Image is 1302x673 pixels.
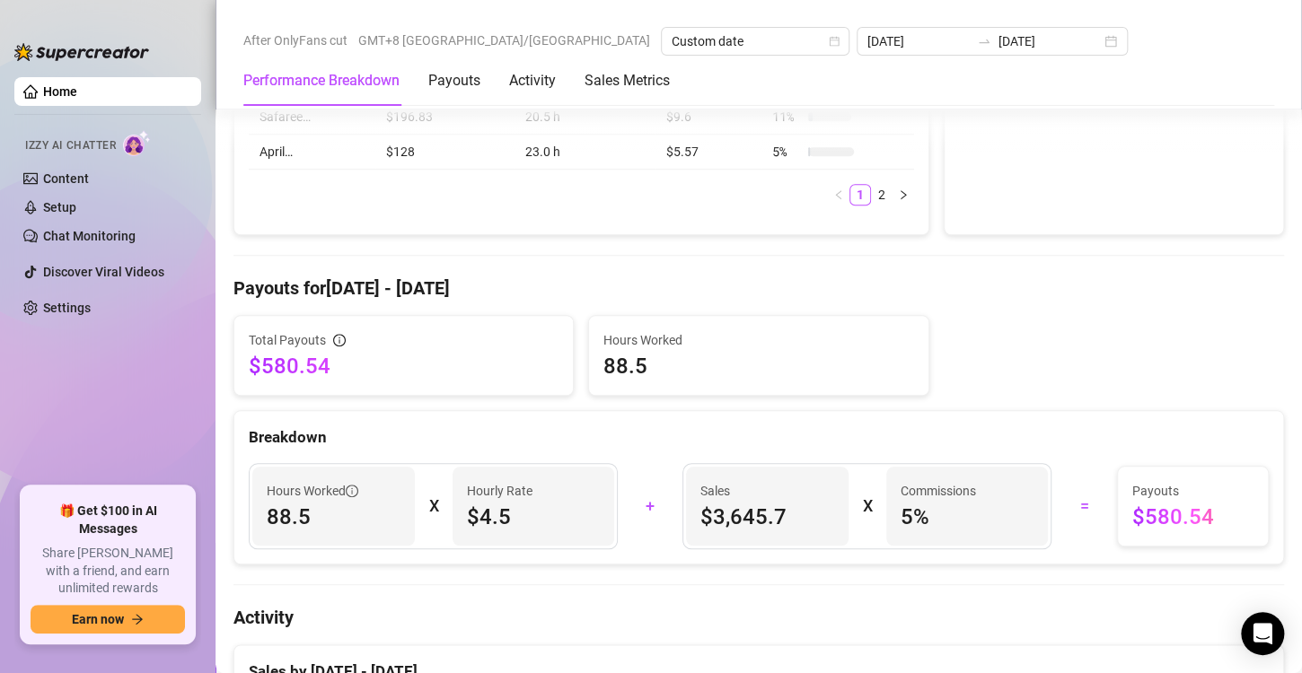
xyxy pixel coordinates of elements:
[14,43,149,61] img: logo-BBDzfeDw.svg
[509,70,556,92] div: Activity
[828,184,849,205] button: left
[428,70,480,92] div: Payouts
[828,184,849,205] li: Previous Page
[901,481,976,501] article: Commissions
[901,503,1034,531] span: 5 %
[375,100,515,135] td: $196.83
[375,135,515,170] td: $128
[829,36,840,47] span: calendar
[893,184,914,205] button: right
[872,185,892,205] a: 2
[1062,492,1105,520] div: =
[977,34,991,48] span: to
[655,100,761,135] td: $9.6
[267,503,400,531] span: 88.5
[43,171,89,186] a: Content
[1132,481,1254,501] span: Payouts
[603,330,913,350] span: Hours Worked
[249,135,375,170] td: April…
[893,184,914,205] li: Next Page
[898,189,909,200] span: right
[998,31,1101,51] input: End date
[515,135,655,170] td: 23.0 h
[585,70,670,92] div: Sales Metrics
[131,613,144,625] span: arrow-right
[977,34,991,48] span: swap-right
[243,70,400,92] div: Performance Breakdown
[1132,503,1254,531] span: $580.54
[772,142,801,162] span: 5 %
[672,28,839,55] span: Custom date
[849,184,871,205] li: 1
[249,330,326,350] span: Total Payouts
[467,481,532,501] article: Hourly Rate
[43,84,77,99] a: Home
[515,100,655,135] td: 20.5 h
[249,100,375,135] td: Safaree…
[700,481,834,501] span: Sales
[43,265,164,279] a: Discover Viral Videos
[25,137,116,154] span: Izzy AI Chatter
[31,605,185,634] button: Earn nowarrow-right
[249,352,559,380] span: $580.54
[863,492,872,520] div: X
[123,130,151,156] img: AI Chatter
[233,275,1284,301] h4: Payouts for [DATE] - [DATE]
[43,229,136,243] a: Chat Monitoring
[249,425,1269,450] div: Breakdown
[772,107,801,127] span: 11 %
[31,545,185,598] span: Share [PERSON_NAME] with a friend, and earn unlimited rewards
[31,503,185,538] span: 🎁 Get $100 in AI Messages
[467,503,601,531] span: $4.5
[603,352,913,380] span: 88.5
[358,27,650,54] span: GMT+8 [GEOGRAPHIC_DATA]/[GEOGRAPHIC_DATA]
[267,481,358,501] span: Hours Worked
[655,135,761,170] td: $5.57
[1241,612,1284,655] div: Open Intercom Messenger
[43,200,76,214] a: Setup
[333,334,346,346] span: info-circle
[243,27,347,54] span: After OnlyFans cut
[43,301,91,315] a: Settings
[850,185,870,205] a: 1
[429,492,438,520] div: X
[346,485,358,497] span: info-circle
[629,492,672,520] div: +
[72,612,124,626] span: Earn now
[233,605,1284,630] h4: Activity
[833,189,844,200] span: left
[871,184,893,205] li: 2
[867,31,970,51] input: Start date
[700,503,834,531] span: $3,645.7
